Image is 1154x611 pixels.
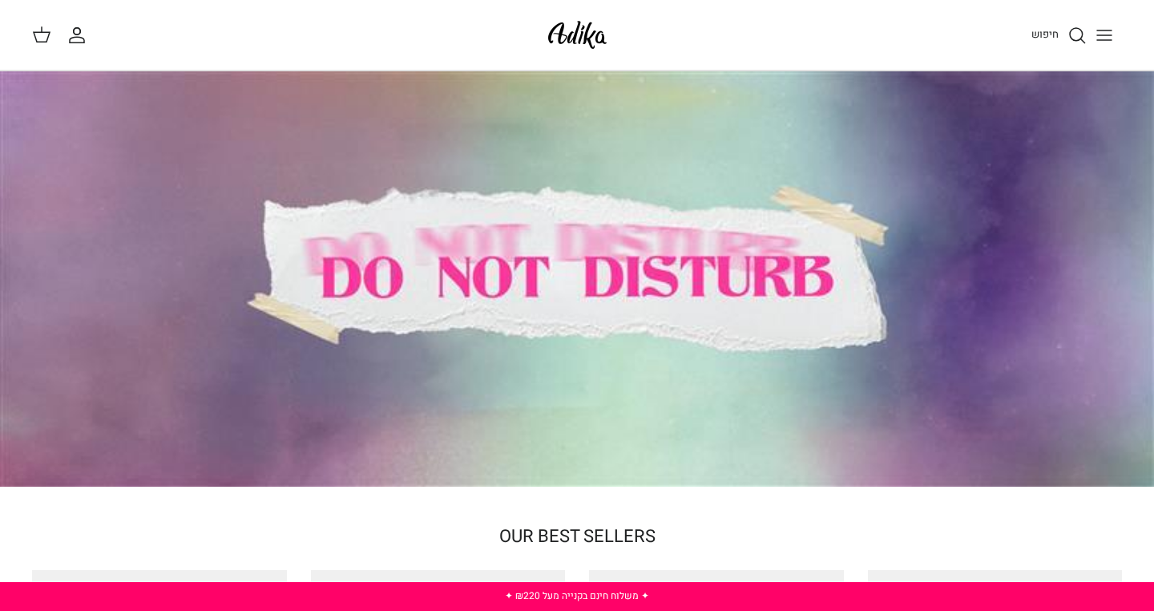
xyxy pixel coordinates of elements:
button: Toggle menu [1087,18,1122,53]
a: OUR BEST SELLERS [499,524,656,550]
a: החשבון שלי [67,26,93,45]
span: חיפוש [1031,26,1059,42]
a: ✦ משלוח חינם בקנייה מעל ₪220 ✦ [505,589,649,603]
img: Adika IL [543,16,611,54]
a: חיפוש [1031,26,1087,45]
